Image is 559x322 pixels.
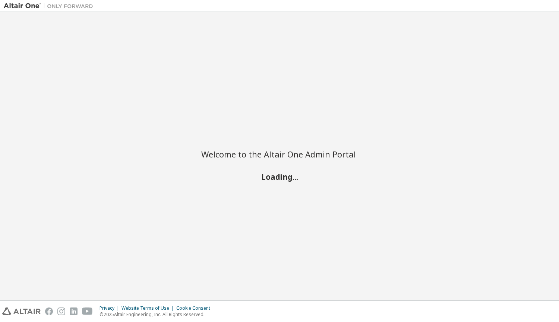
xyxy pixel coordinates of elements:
[176,305,215,311] div: Cookie Consent
[201,149,358,159] h2: Welcome to the Altair One Admin Portal
[70,307,78,315] img: linkedin.svg
[100,311,215,318] p: © 2025 Altair Engineering, Inc. All Rights Reserved.
[4,2,97,10] img: Altair One
[2,307,41,315] img: altair_logo.svg
[45,307,53,315] img: facebook.svg
[201,172,358,181] h2: Loading...
[57,307,65,315] img: instagram.svg
[100,305,121,311] div: Privacy
[121,305,176,311] div: Website Terms of Use
[82,307,93,315] img: youtube.svg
